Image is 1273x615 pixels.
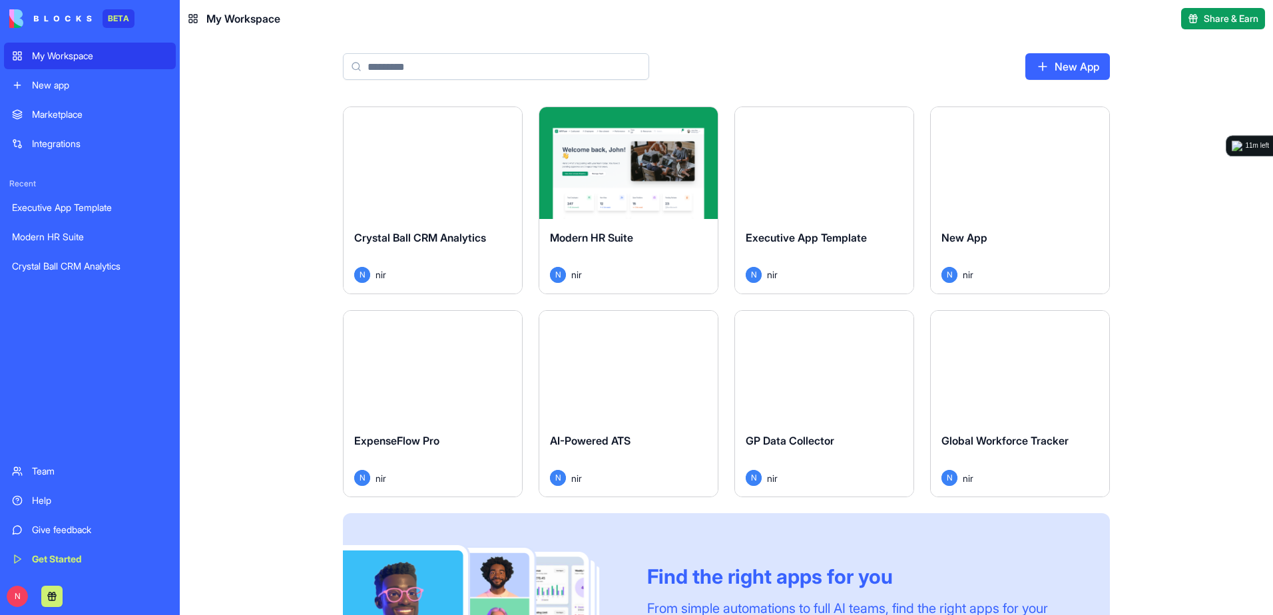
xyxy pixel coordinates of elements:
[941,267,957,283] span: N
[12,260,168,273] div: Crystal Ball CRM Analytics
[4,130,176,157] a: Integrations
[4,253,176,280] a: Crystal Ball CRM Analytics
[32,137,168,150] div: Integrations
[7,586,28,607] span: N
[550,434,631,447] span: AI-Powered ATS
[32,79,168,92] div: New app
[103,9,134,28] div: BETA
[746,267,762,283] span: N
[941,434,1069,447] span: Global Workforce Tracker
[32,108,168,121] div: Marketplace
[550,231,633,244] span: Modern HR Suite
[767,268,778,282] span: nir
[539,106,718,294] a: Modern HR SuiteNnir
[1025,53,1110,80] a: New App
[746,434,834,447] span: GP Data Collector
[767,471,778,485] span: nir
[32,552,168,566] div: Get Started
[746,470,762,486] span: N
[571,268,582,282] span: nir
[571,471,582,485] span: nir
[343,106,523,294] a: Crystal Ball CRM AnalyticsNnir
[32,49,168,63] div: My Workspace
[354,434,439,447] span: ExpenseFlow Pro
[963,268,973,282] span: nir
[9,9,134,28] a: BETA
[4,101,176,128] a: Marketplace
[963,471,973,485] span: nir
[12,230,168,244] div: Modern HR Suite
[12,201,168,214] div: Executive App Template
[930,310,1110,498] a: Global Workforce TrackerNnir
[4,72,176,99] a: New app
[4,43,176,69] a: My Workspace
[539,310,718,498] a: AI-Powered ATSNnir
[4,546,176,572] a: Get Started
[746,231,867,244] span: Executive App Template
[1232,140,1242,151] img: logo
[4,178,176,189] span: Recent
[550,267,566,283] span: N
[550,470,566,486] span: N
[354,470,370,486] span: N
[4,224,176,250] a: Modern HR Suite
[734,106,914,294] a: Executive App TemplateNnir
[206,11,280,27] span: My Workspace
[941,470,957,486] span: N
[1245,140,1269,151] div: 11m left
[4,194,176,221] a: Executive App Template
[647,564,1078,588] div: Find the right apps for you
[4,487,176,514] a: Help
[343,310,523,498] a: ExpenseFlow ProNnir
[1204,12,1258,25] span: Share & Earn
[354,267,370,283] span: N
[32,465,168,478] div: Team
[9,9,92,28] img: logo
[376,268,386,282] span: nir
[4,458,176,485] a: Team
[734,310,914,498] a: GP Data CollectorNnir
[930,106,1110,294] a: New AppNnir
[376,471,386,485] span: nir
[941,231,987,244] span: New App
[32,523,168,536] div: Give feedback
[4,516,176,543] a: Give feedback
[354,231,486,244] span: Crystal Ball CRM Analytics
[32,494,168,507] div: Help
[1181,8,1265,29] button: Share & Earn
